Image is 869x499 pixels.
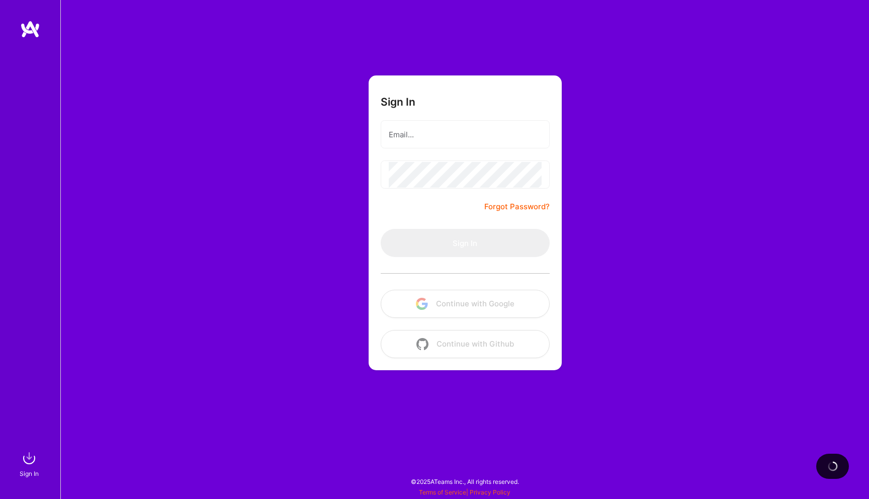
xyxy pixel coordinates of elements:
[20,468,39,479] div: Sign In
[381,290,550,318] button: Continue with Google
[381,96,415,108] h3: Sign In
[470,488,510,496] a: Privacy Policy
[20,20,40,38] img: logo
[416,338,428,350] img: icon
[419,488,510,496] span: |
[19,448,39,468] img: sign in
[389,122,542,147] input: Email...
[381,229,550,257] button: Sign In
[60,469,869,494] div: © 2025 ATeams Inc., All rights reserved.
[825,459,839,473] img: loading
[419,488,466,496] a: Terms of Service
[416,298,428,310] img: icon
[381,330,550,358] button: Continue with Github
[484,201,550,213] a: Forgot Password?
[21,448,39,479] a: sign inSign In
